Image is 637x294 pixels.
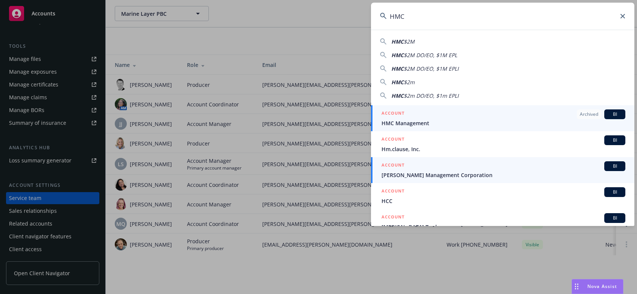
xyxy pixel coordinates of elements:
[371,131,634,157] a: ACCOUNTBIHm.clause, Inc.
[607,137,622,144] span: BI
[607,189,622,195] span: BI
[382,145,625,153] span: Hm.clause, Inc.
[371,157,634,183] a: ACCOUNTBI[PERSON_NAME] Management Corporation
[391,79,404,86] span: HMC
[607,215,622,221] span: BI
[391,52,404,59] span: HMC
[371,183,634,209] a: ACCOUNTBIHCC
[371,3,634,30] input: Search...
[580,111,598,118] span: Archived
[382,161,404,170] h5: ACCOUNT
[371,105,634,131] a: ACCOUNTArchivedBIHMC Management
[572,279,623,294] button: Nova Assist
[404,92,459,99] span: $2m DO/EO, $1m EPLI
[391,65,404,72] span: HMC
[382,171,625,179] span: [PERSON_NAME] Management Corporation
[607,163,622,170] span: BI
[607,111,622,118] span: BI
[404,38,415,45] span: $2M
[572,279,581,294] div: Drag to move
[371,209,634,235] a: ACCOUNTBI[MEDICAL_DATA] Tools
[382,187,404,196] h5: ACCOUNT
[382,135,404,144] h5: ACCOUNT
[587,283,617,289] span: Nova Assist
[404,79,415,86] span: $2m
[382,119,625,127] span: HMC Management
[391,38,404,45] span: HMC
[404,65,459,72] span: $2M DO/EO, $1M EPLI
[382,213,404,222] h5: ACCOUNT
[404,52,457,59] span: $2M DO/EO, $1M EPL
[382,197,625,205] span: HCC
[382,223,625,231] span: [MEDICAL_DATA] Tools
[382,109,404,118] h5: ACCOUNT
[391,92,404,99] span: HMC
